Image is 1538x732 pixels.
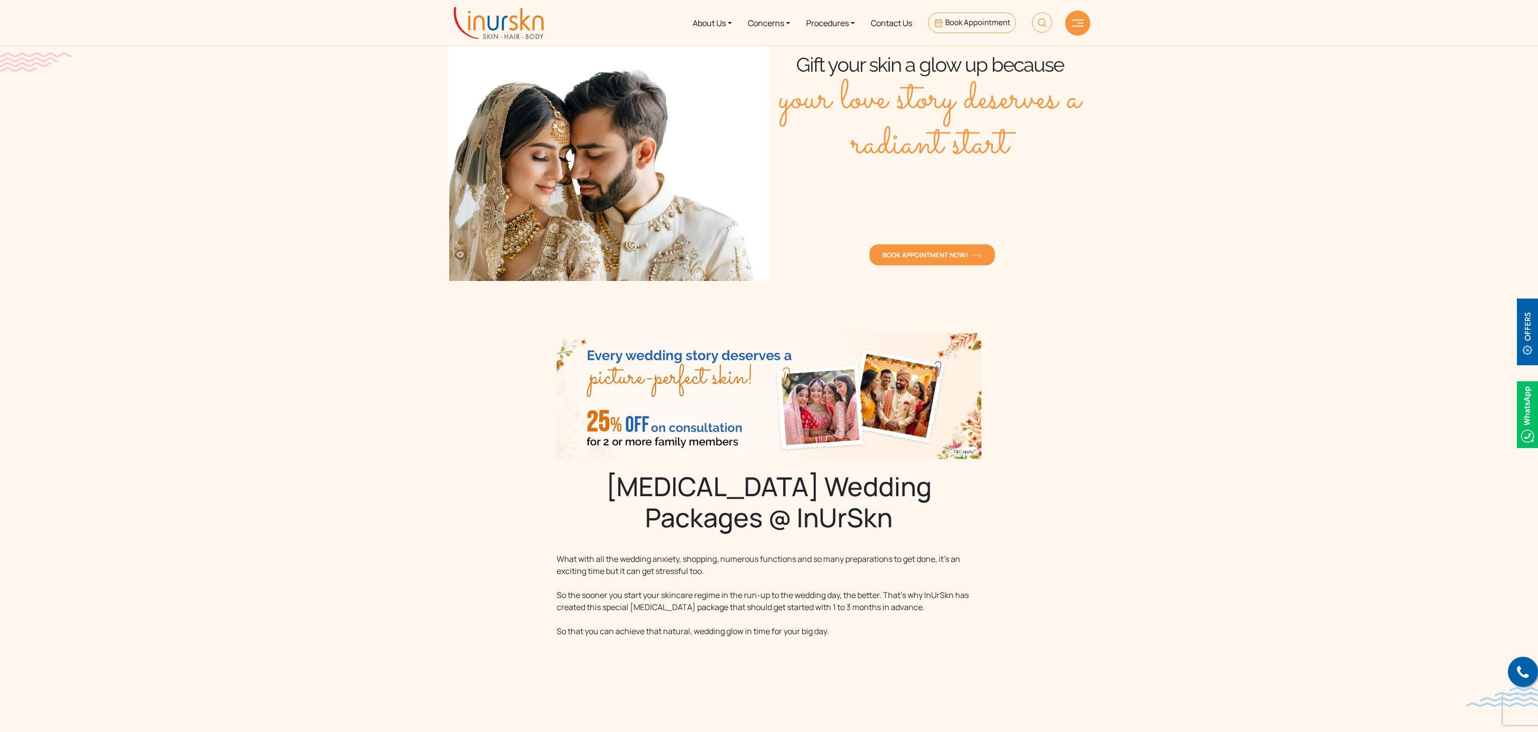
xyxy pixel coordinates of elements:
[1517,381,1538,448] img: Whatsappicon
[869,244,995,266] a: Book Appointment Now!orange-arrow
[454,7,544,39] img: inurskn-logo
[769,77,1090,168] span: your love story deserves a radiant start
[1072,20,1084,27] img: hamLine.svg
[769,52,1090,222] div: Gift your skin a glow up because
[863,4,920,42] a: Contact Us
[557,333,981,459] img: wedding story
[798,4,863,42] a: Procedures
[882,250,982,259] span: Book Appointment Now!
[1466,687,1538,707] img: bluewave
[928,13,1016,33] a: Book Appointment
[685,4,740,42] a: About Us
[971,252,982,258] img: orange-arrow
[557,471,981,533] div: [MEDICAL_DATA] Wedding Packages @ InUrSkn
[557,333,981,637] div: What with all the wedding anxiety, shopping, numerous functions and so many preparations to get d...
[1517,299,1538,365] img: offerBt
[1517,408,1538,419] a: Whatsappicon
[1032,13,1052,33] img: HeaderSearch
[740,4,798,42] a: Concerns
[945,17,1010,28] span: Book Appointment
